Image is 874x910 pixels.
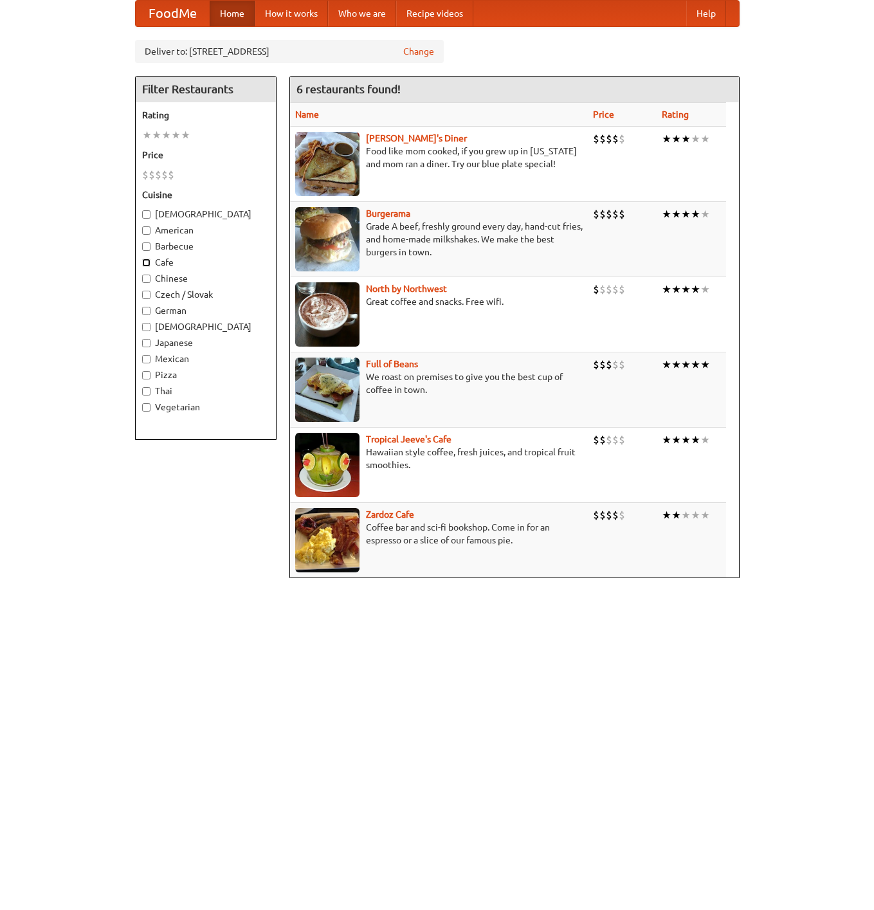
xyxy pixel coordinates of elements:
[295,508,360,572] img: zardoz.jpg
[606,433,612,447] li: $
[599,207,606,221] li: $
[142,307,150,315] input: German
[662,207,671,221] li: ★
[136,1,210,26] a: FoodMe
[612,358,619,372] li: $
[606,508,612,522] li: $
[366,434,451,444] a: Tropical Jeeve's Cafe
[181,128,190,142] li: ★
[691,433,700,447] li: ★
[142,403,150,412] input: Vegetarian
[612,508,619,522] li: $
[396,1,473,26] a: Recipe videos
[142,288,269,301] label: Czech / Slovak
[142,149,269,161] h5: Price
[593,132,599,146] li: $
[295,220,583,259] p: Grade A beef, freshly ground every day, hand-cut fries, and home-made milkshakes. We make the bes...
[142,339,150,347] input: Japanese
[606,358,612,372] li: $
[599,358,606,372] li: $
[142,275,150,283] input: Chinese
[681,207,691,221] li: ★
[142,323,150,331] input: [DEMOGRAPHIC_DATA]
[700,508,710,522] li: ★
[681,433,691,447] li: ★
[619,282,625,296] li: $
[142,208,269,221] label: [DEMOGRAPHIC_DATA]
[142,226,150,235] input: American
[295,433,360,497] img: jeeves.jpg
[255,1,328,26] a: How it works
[142,336,269,349] label: Japanese
[142,369,269,381] label: Pizza
[681,508,691,522] li: ★
[135,40,444,63] div: Deliver to: [STREET_ADDRESS]
[295,358,360,422] img: beans.jpg
[295,145,583,170] p: Food like mom cooked, if you grew up in [US_STATE] and mom ran a diner. Try our blue plate special!
[142,401,269,414] label: Vegetarian
[366,208,410,219] a: Burgerama
[619,207,625,221] li: $
[142,320,269,333] label: [DEMOGRAPHIC_DATA]
[295,446,583,471] p: Hawaiian style coffee, fresh juices, and tropical fruit smoothies.
[295,295,583,308] p: Great coffee and snacks. Free wifi.
[142,387,150,396] input: Thai
[366,359,418,369] a: Full of Beans
[142,371,150,379] input: Pizza
[671,433,681,447] li: ★
[671,132,681,146] li: ★
[691,282,700,296] li: ★
[366,133,467,143] b: [PERSON_NAME]'s Diner
[612,433,619,447] li: $
[149,168,155,182] li: $
[700,358,710,372] li: ★
[593,433,599,447] li: $
[295,282,360,347] img: north.jpg
[700,433,710,447] li: ★
[662,508,671,522] li: ★
[142,109,269,122] h5: Rating
[599,433,606,447] li: $
[142,259,150,267] input: Cafe
[142,242,150,251] input: Barbecue
[606,282,612,296] li: $
[210,1,255,26] a: Home
[593,508,599,522] li: $
[681,132,691,146] li: ★
[619,433,625,447] li: $
[403,45,434,58] a: Change
[142,352,269,365] label: Mexican
[142,224,269,237] label: American
[599,508,606,522] li: $
[671,207,681,221] li: ★
[681,358,691,372] li: ★
[619,358,625,372] li: $
[155,168,161,182] li: $
[593,109,614,120] a: Price
[671,358,681,372] li: ★
[700,282,710,296] li: ★
[142,304,269,317] label: German
[662,358,671,372] li: ★
[295,521,583,547] p: Coffee bar and sci-fi bookshop. Come in for an espresso or a slice of our famous pie.
[662,132,671,146] li: ★
[686,1,726,26] a: Help
[593,282,599,296] li: $
[691,358,700,372] li: ★
[662,433,671,447] li: ★
[295,132,360,196] img: sallys.jpg
[619,132,625,146] li: $
[161,128,171,142] li: ★
[366,284,447,294] b: North by Northwest
[700,132,710,146] li: ★
[152,128,161,142] li: ★
[662,282,671,296] li: ★
[599,132,606,146] li: $
[142,385,269,397] label: Thai
[606,132,612,146] li: $
[612,132,619,146] li: $
[593,358,599,372] li: $
[295,207,360,271] img: burgerama.jpg
[142,128,152,142] li: ★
